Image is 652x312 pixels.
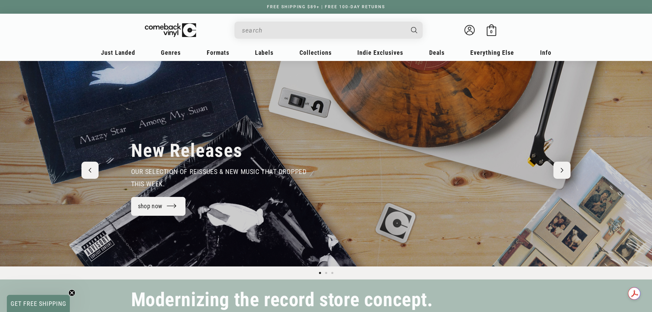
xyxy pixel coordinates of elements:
span: 0 [490,29,493,34]
span: Everything Else [470,49,514,56]
span: Indie Exclusives [357,49,403,56]
span: our selection of reissues & new music that dropped this week. [131,167,307,188]
button: Load slide 2 of 3 [323,270,329,276]
h2: New Releases [131,139,243,162]
button: Next slide [553,162,571,179]
span: Collections [299,49,332,56]
input: When autocomplete results are available use up and down arrows to review and enter to select [242,23,404,37]
span: Deals [429,49,445,56]
button: Load slide 3 of 3 [329,270,335,276]
span: Formats [207,49,229,56]
span: Genres [161,49,181,56]
span: Just Landed [101,49,135,56]
div: GET FREE SHIPPINGClose teaser [7,295,70,312]
a: shop now [131,197,186,216]
button: Close teaser [68,289,75,296]
button: Search [405,22,423,39]
div: Search [234,22,423,39]
span: Labels [255,49,273,56]
span: GET FREE SHIPPING [11,300,66,307]
button: Load slide 1 of 3 [317,270,323,276]
span: Info [540,49,551,56]
button: Previous slide [81,162,99,179]
a: FREE SHIPPING $89+ | FREE 100-DAY RETURNS [260,4,392,9]
h2: Modernizing the record store concept. [131,292,433,308]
